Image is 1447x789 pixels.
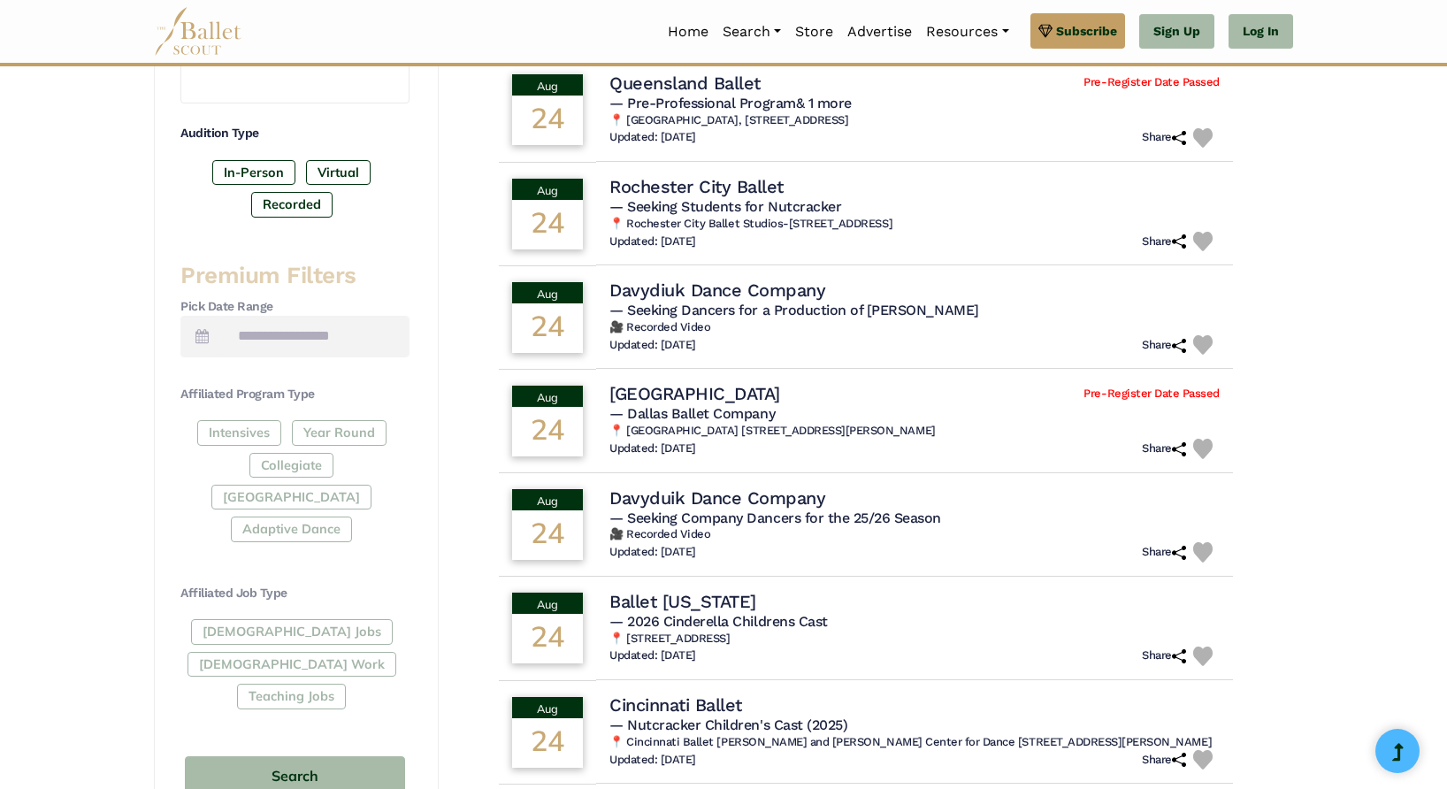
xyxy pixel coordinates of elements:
h6: Share [1142,234,1186,249]
a: Resources [919,13,1015,50]
div: 24 [512,303,583,353]
a: Store [788,13,840,50]
span: Pre-Register Date Passed [1083,387,1219,402]
h6: Share [1142,441,1186,456]
h6: 📍 [GEOGRAPHIC_DATA] [STREET_ADDRESS][PERSON_NAME] [609,424,1220,439]
span: — Seeking Dancers for a Production of [PERSON_NAME] [609,302,979,318]
div: 24 [512,510,583,560]
div: Aug [512,74,583,96]
div: 24 [512,200,583,249]
h6: Share [1142,338,1186,353]
div: Aug [512,697,583,718]
h4: Davydiuk Dance Company [609,279,825,302]
h6: 🎥 Recorded Video [609,527,1220,542]
a: Home [661,13,716,50]
h6: Share [1142,753,1186,768]
a: & 1 more [796,95,852,111]
h4: [GEOGRAPHIC_DATA] [609,382,780,405]
div: 24 [512,407,583,456]
span: — 2026 Cinderella Childrens Cast [609,613,828,630]
label: Recorded [251,192,333,217]
a: Search [716,13,788,50]
h4: Queensland Ballet [609,72,761,95]
h6: Share [1142,648,1186,663]
h4: Davyduik Dance Company [609,486,825,509]
span: Subscribe [1056,21,1117,41]
div: Aug [512,282,583,303]
span: — Seeking Company Dancers for the 25/26 Season [609,509,941,526]
label: In-Person [212,160,295,185]
label: Virtual [306,160,371,185]
a: Log In [1229,14,1293,50]
h6: Updated: [DATE] [609,130,696,145]
h6: Updated: [DATE] [609,338,696,353]
span: Pre-Register Date Passed [1083,75,1219,90]
h6: Updated: [DATE] [609,545,696,560]
div: Aug [512,489,583,510]
h6: Updated: [DATE] [609,234,696,249]
a: Advertise [840,13,919,50]
h4: Pick Date Range [180,298,410,316]
img: gem.svg [1038,21,1053,41]
h6: Share [1142,545,1186,560]
span: — Seeking Students for Nutcracker [609,198,841,215]
h4: Affiliated Job Type [180,585,410,602]
div: 24 [512,96,583,145]
h6: 🎥 Recorded Video [609,320,1220,335]
h6: 📍 [STREET_ADDRESS] [609,632,1220,647]
h3: Premium Filters [180,261,410,291]
h4: Cincinnati Ballet [609,693,742,716]
span: — Nutcracker Children's Cast (2025) [609,716,847,733]
h6: Updated: [DATE] [609,441,696,456]
div: 24 [512,718,583,768]
h4: Ballet [US_STATE] [609,590,756,613]
h4: Rochester City Ballet [609,175,784,198]
h6: 📍 Cincinnati Ballet [PERSON_NAME] and [PERSON_NAME] Center for Dance [STREET_ADDRESS][PERSON_NAME] [609,735,1220,750]
div: Aug [512,593,583,614]
h6: 📍 Rochester City Ballet Studios-[STREET_ADDRESS] [609,217,1220,232]
a: Sign Up [1139,14,1214,50]
h6: Updated: [DATE] [609,753,696,768]
div: 24 [512,614,583,663]
span: — Dallas Ballet Company [609,405,775,422]
h6: Updated: [DATE] [609,648,696,663]
div: Aug [512,179,583,200]
span: — Pre-Professional Program [609,95,852,111]
a: Subscribe [1030,13,1125,49]
h6: Share [1142,130,1186,145]
h4: Affiliated Program Type [180,386,410,403]
h4: Audition Type [180,125,410,142]
div: Aug [512,386,583,407]
h6: 📍 [GEOGRAPHIC_DATA], [STREET_ADDRESS] [609,113,1220,128]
